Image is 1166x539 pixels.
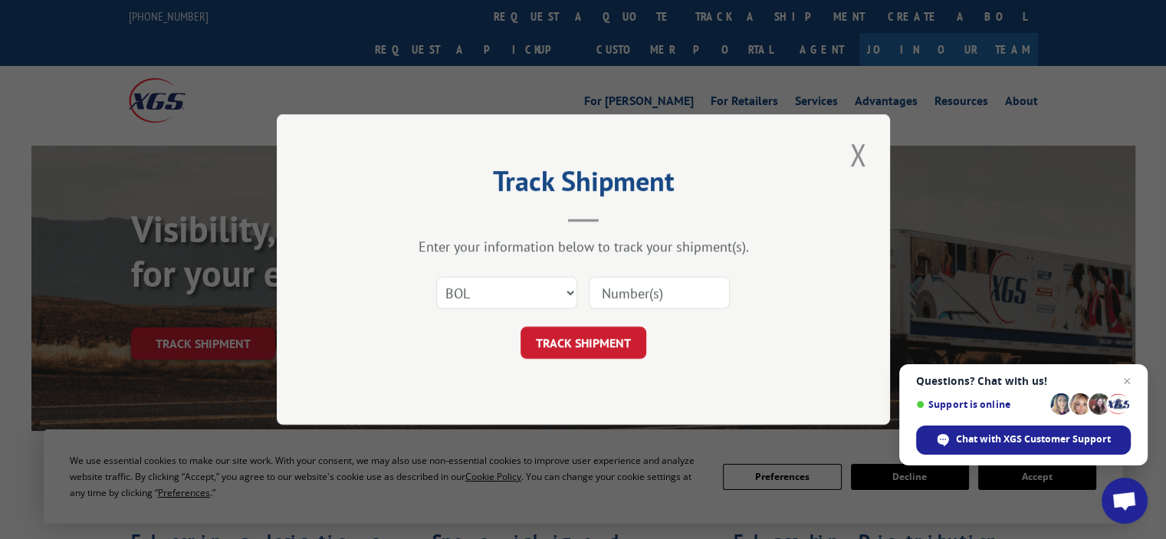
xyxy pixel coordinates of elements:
[916,426,1131,455] span: Chat with XGS Customer Support
[1102,478,1148,524] a: Open chat
[916,399,1045,410] span: Support is online
[956,432,1111,446] span: Chat with XGS Customer Support
[353,238,813,255] div: Enter your information below to track your shipment(s).
[353,170,813,199] h2: Track Shipment
[916,375,1131,387] span: Questions? Chat with us!
[845,133,871,176] button: Close modal
[521,327,646,359] button: TRACK SHIPMENT
[589,277,730,309] input: Number(s)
